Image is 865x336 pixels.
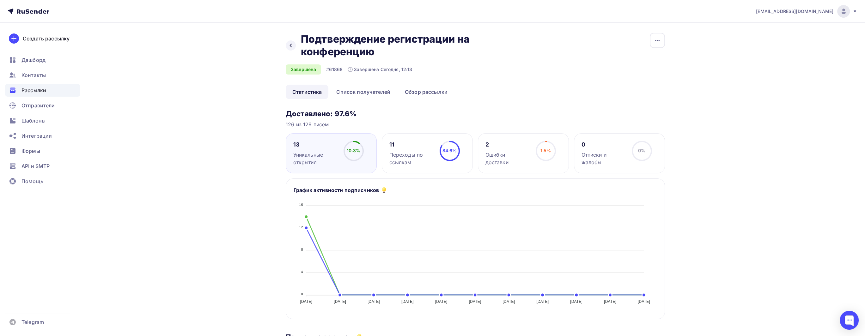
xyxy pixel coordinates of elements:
[301,248,303,251] tspan: 8
[5,99,80,112] a: Отправители
[21,87,46,94] span: Рассылки
[389,151,434,166] div: Переходы по ссылкам
[485,141,530,148] div: 2
[756,8,833,15] span: [EMAIL_ADDRESS][DOMAIN_NAME]
[299,203,303,207] tspan: 16
[485,151,530,166] div: Ошибки доставки
[368,299,380,304] tspan: [DATE]
[21,56,46,64] span: Дашборд
[326,66,343,73] div: #61868
[330,85,397,99] a: Список получателей
[348,66,412,73] div: Завершена Сегодня, 12:13
[469,299,481,304] tspan: [DATE]
[21,147,40,155] span: Формы
[21,102,55,109] span: Отправители
[21,177,43,185] span: Помощь
[21,71,46,79] span: Контакты
[21,162,50,170] span: API и SMTP
[389,141,434,148] div: 11
[286,85,328,99] a: Статистика
[435,299,448,304] tspan: [DATE]
[286,109,665,118] h3: Доставлено: 97.6%
[21,117,46,124] span: Шаблоны
[5,54,80,66] a: Дашборд
[398,85,454,99] a: Обзор рассылки
[503,299,515,304] tspan: [DATE]
[570,299,582,304] tspan: [DATE]
[301,270,303,274] tspan: 4
[5,69,80,81] a: Контакты
[638,299,650,304] tspan: [DATE]
[286,121,665,128] div: 126 из 129 писем
[442,148,457,153] span: 84.6%
[334,299,346,304] tspan: [DATE]
[293,151,338,166] div: Уникальные открытия
[638,148,645,153] span: 0%
[300,299,312,304] tspan: [DATE]
[604,299,616,304] tspan: [DATE]
[582,141,626,148] div: 0
[301,292,303,296] tspan: 0
[540,148,551,153] span: 1.5%
[401,299,414,304] tspan: [DATE]
[582,151,626,166] div: Отписки и жалобы
[294,186,379,194] h5: График активности подписчиков
[347,148,360,153] span: 10.3%
[756,5,857,18] a: [EMAIL_ADDRESS][DOMAIN_NAME]
[293,141,338,148] div: 13
[21,132,52,140] span: Интеграции
[5,84,80,97] a: Рассылки
[301,33,492,58] h2: Подтверждение регистрации на конференцию
[299,225,303,229] tspan: 12
[286,64,321,75] div: Завершена
[536,299,549,304] tspan: [DATE]
[5,145,80,157] a: Формы
[23,35,70,42] div: Создать рассылку
[21,318,44,326] span: Telegram
[5,114,80,127] a: Шаблоны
